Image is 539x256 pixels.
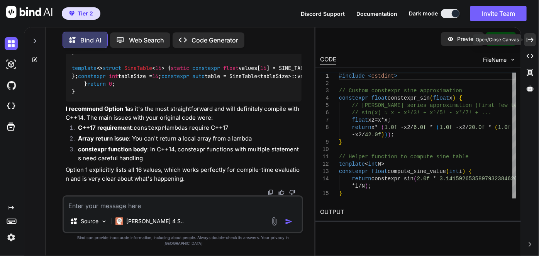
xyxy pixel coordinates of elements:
[339,139,342,145] span: }
[72,124,302,134] li: : lambdas require C++17
[385,132,388,138] span: )
[417,176,430,182] span: 2.0f
[414,176,417,182] span: (
[5,58,18,71] img: darkAi-studio
[320,73,329,80] div: 1
[368,183,371,189] span: ;
[103,64,121,71] span: struct
[339,168,368,175] span: constexpr
[371,176,414,182] span: constexpr_sin
[381,124,385,131] span: (
[320,175,329,183] div: 14
[449,168,459,175] span: int
[469,168,472,175] span: {
[78,72,106,79] span: constexpr
[440,176,521,182] span: 3.1415926535897932384626f
[5,37,18,50] img: darkChat
[78,135,129,142] strong: Array return issue
[365,132,381,138] span: 42.0f
[388,168,446,175] span: compute_sine_value
[301,10,345,17] span: Discord Support
[463,168,466,175] span: )
[410,124,414,131] span: /
[459,95,462,101] span: {
[495,124,498,131] span: (
[320,161,329,168] div: 12
[155,64,161,71] span: 16
[339,154,469,160] span: // Helper function to compute sine table
[339,73,365,79] span: #include
[260,64,266,71] span: 16
[278,189,285,195] img: like
[365,161,368,167] span: <
[339,88,462,94] span: // Custom constexpr sine approximation
[315,203,521,221] h2: OUTPUT
[270,217,279,226] img: attachment
[78,146,147,153] strong: constexpr function body
[285,218,293,225] img: icon
[80,36,101,45] p: Bind AI
[320,153,329,161] div: 11
[72,145,302,163] li: : In C++14, constexpr functions with multiple statements need careful handling
[5,100,18,113] img: cloudideIcon
[339,190,342,197] span: }
[371,73,394,79] span: cstdint
[320,139,329,146] div: 9
[352,110,492,116] span: // sin(x) ≈ x - x³/3! + x⁵/5! - x⁷/7! + ...
[385,117,388,123] span: x
[192,72,205,79] span: auto
[356,10,397,18] button: Documentation
[320,80,329,87] div: 2
[124,64,152,71] span: SineTable
[449,95,453,101] span: x
[63,235,303,246] p: Bind can provide inaccurate information, including about people. Always double-check its answers....
[161,72,189,79] span: constexpr
[109,80,112,87] span: 0
[388,95,430,101] span: constexpr_sin
[171,64,189,71] span: static
[320,124,329,131] div: 8
[192,64,220,71] span: constexpr
[72,64,97,71] span: template
[381,161,385,167] span: >
[401,124,404,131] span: -
[320,95,329,102] div: 4
[446,168,449,175] span: (
[320,190,329,197] div: 15
[470,6,527,21] button: Invite Team
[371,124,375,131] span: x
[466,124,469,131] span: /
[126,217,184,225] p: [PERSON_NAME] 4 S..
[320,117,329,124] div: 7
[5,79,18,92] img: githubDark
[430,95,433,101] span: (
[459,168,462,175] span: i
[378,117,381,123] span: x
[385,124,398,131] span: 1.0f
[223,64,239,71] span: float
[394,73,397,79] span: >
[352,176,371,182] span: return
[356,10,397,17] span: Documentation
[320,87,329,95] div: 3
[371,168,388,175] span: float
[457,35,478,43] p: Preview
[339,161,365,167] span: template
[66,105,127,112] strong: I recommend Option 1
[320,197,329,205] div: 16
[368,73,371,79] span: <
[409,10,438,17] span: Dark mode
[375,117,378,123] span: =
[483,56,507,64] span: FileName
[391,132,394,138] span: ;
[436,124,439,131] span: (
[192,36,238,45] p: Code Generator
[447,36,454,42] img: preview
[268,189,274,195] img: copy
[498,124,511,131] span: 1.0f
[72,134,302,145] li: : You can't return a local array from a lambda
[352,124,371,131] span: return
[456,124,459,131] span: -
[359,183,362,189] span: /
[301,10,345,18] button: Discord Support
